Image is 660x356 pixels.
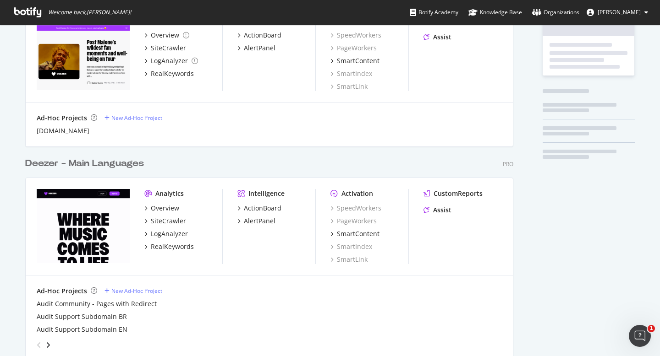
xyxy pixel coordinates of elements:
div: Deezer - Main Languages [25,157,144,170]
div: LogAnalyzer [151,229,188,238]
a: CustomReports [423,189,483,198]
div: Analytics [155,189,184,198]
div: SiteCrawler [151,216,186,226]
div: Assist [433,205,451,215]
a: SmartLink [330,82,368,91]
a: SiteCrawler [144,216,186,226]
div: Ad-Hoc Projects [37,286,87,296]
button: [PERSON_NAME] [579,5,655,20]
a: Audit Support Subdomain BR [37,312,127,321]
a: Assist [423,32,451,42]
span: Welcome back, [PERSON_NAME] ! [48,9,131,16]
a: RealKeywords [144,69,194,78]
a: PageWorkers [330,216,377,226]
div: Ad-Hoc Projects [37,113,87,123]
a: [DOMAIN_NAME] [37,126,89,135]
div: angle-left [33,338,45,352]
span: Paola Barry [598,8,641,16]
a: ActionBoard [237,31,281,40]
a: ActionBoard [237,204,281,213]
div: AlertPanel [244,43,275,53]
a: AlertPanel [237,43,275,53]
div: SmartContent [337,229,379,238]
a: SpeedWorkers [330,31,381,40]
a: Audit Support Subdomain EN [37,325,127,334]
div: LogAnalyzer [151,56,188,65]
a: SmartLink [330,255,368,264]
div: Pro [503,160,513,168]
div: Overview [151,204,179,213]
a: LogAnalyzer [144,56,198,65]
div: New Ad-Hoc Project [111,287,162,295]
a: New Ad-Hoc Project [104,114,162,122]
a: Assist [423,205,451,215]
img: deezer.com/fr [37,16,130,90]
div: Activation [341,189,373,198]
a: SpeedWorkers [330,204,381,213]
a: AlertPanel [237,216,275,226]
a: Overview [144,31,189,40]
div: Intelligence [248,189,285,198]
a: LogAnalyzer [144,229,188,238]
div: Assist [433,32,451,42]
div: RealKeywords [151,69,194,78]
a: SmartContent [330,56,379,65]
div: angle-right [45,340,51,350]
a: Deezer - Main Languages [25,157,148,170]
div: SmartContent [337,56,379,65]
span: 1 [648,325,655,332]
div: Overview [151,31,179,40]
div: New Ad-Hoc Project [111,114,162,122]
div: ActionBoard [244,31,281,40]
div: Organizations [532,8,579,17]
div: Knowledge Base [468,8,522,17]
div: Botify Academy [410,8,458,17]
img: deezer.com/en [37,189,130,263]
iframe: Intercom live chat [629,325,651,347]
a: SmartIndex [330,69,372,78]
div: CustomReports [434,189,483,198]
a: SmartContent [330,229,379,238]
a: Audit Community - Pages with Redirect [37,299,157,308]
a: PageWorkers [330,43,377,53]
a: SmartIndex [330,242,372,251]
a: New Ad-Hoc Project [104,287,162,295]
div: RealKeywords [151,242,194,251]
div: SiteCrawler [151,43,186,53]
a: SiteCrawler [144,43,186,53]
a: Overview [144,204,179,213]
div: AlertPanel [244,216,275,226]
a: RealKeywords [144,242,194,251]
div: ActionBoard [244,204,281,213]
